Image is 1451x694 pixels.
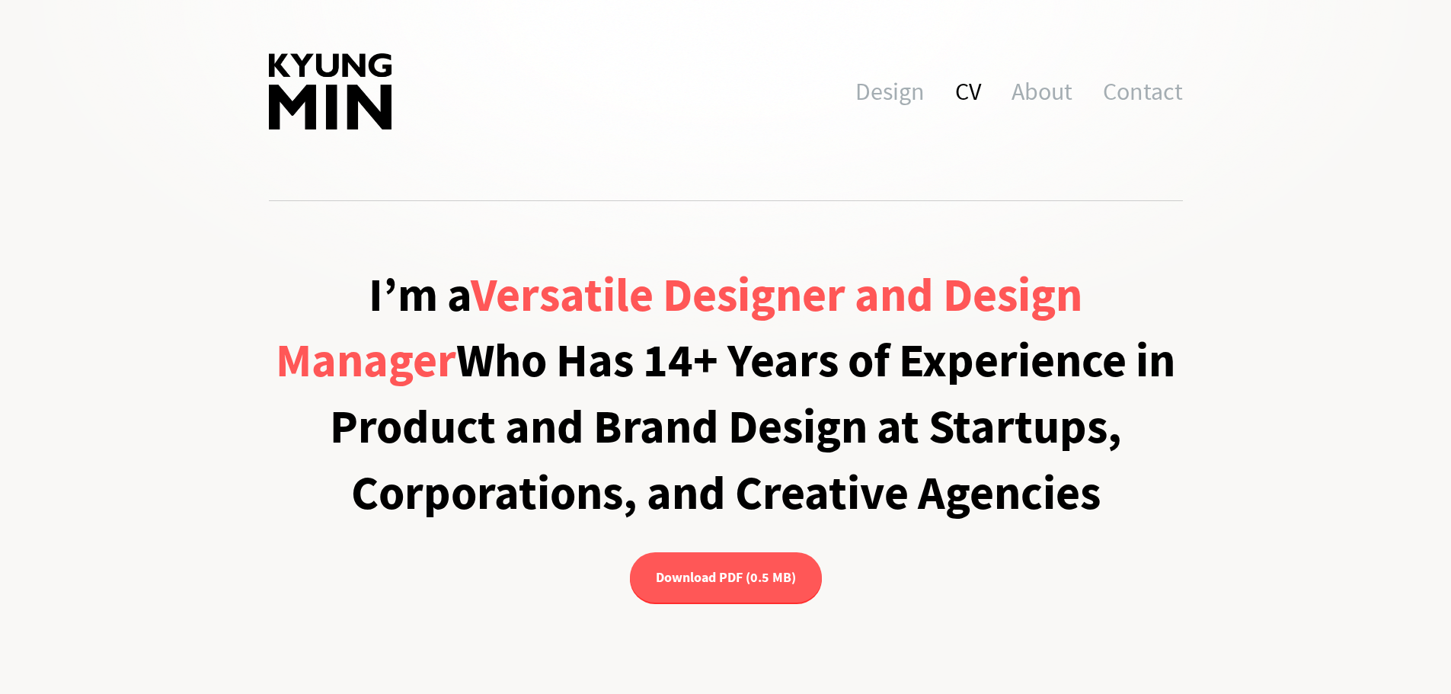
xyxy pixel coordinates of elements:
[269,262,1183,526] h1: I’m a Who Has 14+ Years of Experience in Product and Brand Design at Startups, Corporations, and ...
[1012,53,1072,130] a: About
[855,53,925,130] a: Design
[1103,53,1183,130] a: Contact
[276,263,1091,392] a: Versatile Designer and Design Manager
[630,552,822,603] a: Download PDF (0.5 MB)
[269,53,392,130] img: Kyung Min
[955,53,981,130] a: CV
